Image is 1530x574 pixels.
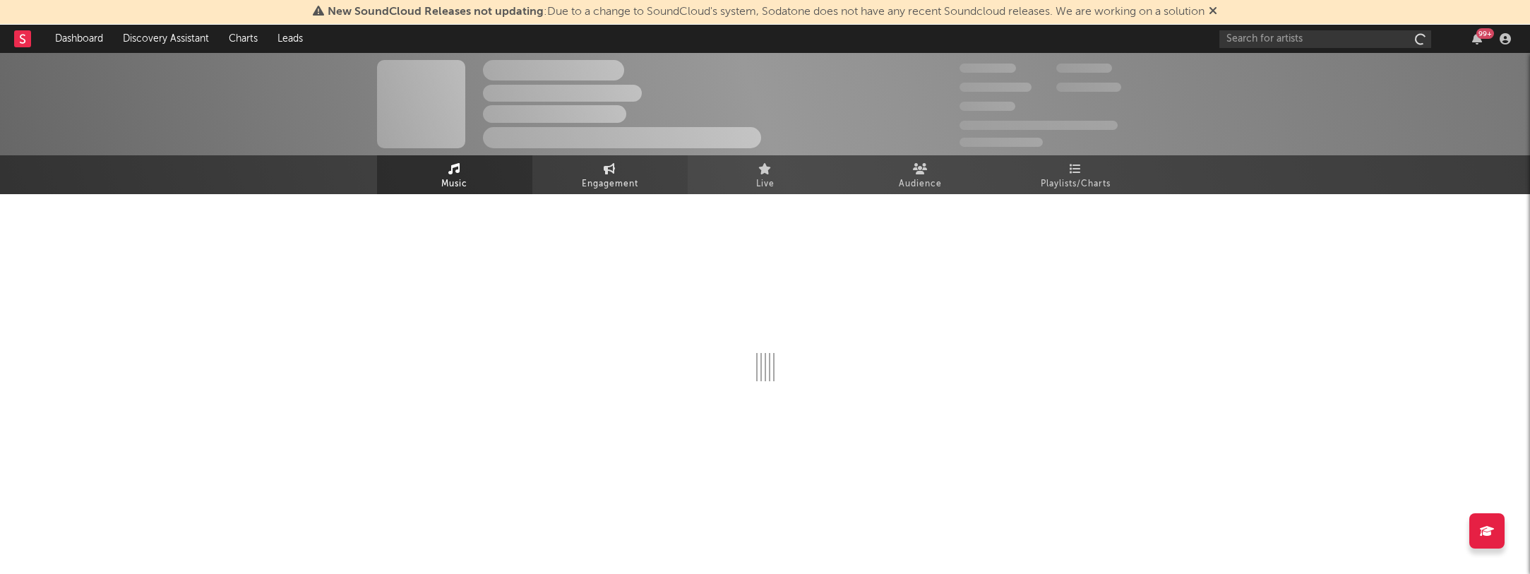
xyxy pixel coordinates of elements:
span: Jump Score: 85.0 [960,138,1043,147]
span: : Due to a change to SoundCloud's system, Sodatone does not have any recent Soundcloud releases. ... [328,6,1205,18]
span: 100.000 [960,102,1015,111]
span: 50.000.000 Monthly Listeners [960,121,1118,130]
button: 99+ [1472,33,1482,44]
span: Engagement [582,176,638,193]
span: Dismiss [1209,6,1217,18]
a: Discovery Assistant [113,25,219,53]
a: Music [377,155,532,194]
a: Dashboard [45,25,113,53]
span: 300.000 [960,64,1016,73]
a: Charts [219,25,268,53]
span: Music [441,176,467,193]
span: New SoundCloud Releases not updating [328,6,544,18]
span: 1.000.000 [1056,83,1121,92]
a: Leads [268,25,313,53]
span: 100.000 [1056,64,1112,73]
div: 99 + [1476,28,1494,39]
input: Search for artists [1219,30,1431,48]
span: Audience [899,176,942,193]
a: Engagement [532,155,688,194]
a: Live [688,155,843,194]
a: Audience [843,155,998,194]
span: Playlists/Charts [1041,176,1111,193]
a: Playlists/Charts [998,155,1154,194]
span: Live [756,176,775,193]
span: 50.000.000 [960,83,1032,92]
